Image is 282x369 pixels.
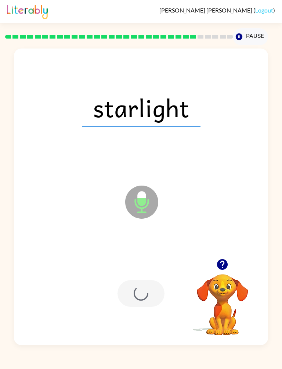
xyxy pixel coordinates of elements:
[233,28,268,45] button: Pause
[82,89,200,127] span: starlight
[7,3,48,19] img: Literably
[159,7,253,14] span: [PERSON_NAME] [PERSON_NAME]
[255,7,273,14] a: Logout
[186,263,259,336] video: Your browser must support playing .mp4 files to use Literably. Please try using another browser.
[159,7,275,14] div: ( )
